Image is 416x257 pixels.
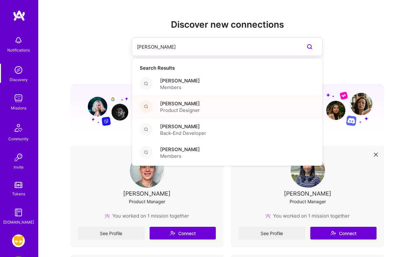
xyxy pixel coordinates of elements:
[78,227,145,240] a: See Profile
[330,230,336,236] i: icon Connect
[150,227,216,240] button: Connect
[160,84,200,91] span: Members
[14,164,24,170] div: Invite
[170,230,175,236] i: icon Connect
[12,92,25,105] img: teamwork
[12,151,25,164] img: Invite
[82,91,128,126] img: Grow your network
[12,191,25,197] div: Tokens
[123,190,171,197] div: [PERSON_NAME]
[12,234,25,247] img: Grindr: Product & Marketing
[132,65,322,71] h4: Search Results
[11,120,26,135] img: Community
[160,77,200,84] span: [PERSON_NAME]
[11,105,26,111] div: Missions
[13,10,25,21] img: logo
[160,146,200,153] span: [PERSON_NAME]
[160,153,200,159] span: Members
[310,227,377,240] button: Connect
[160,130,206,136] span: Back-End Developer
[10,76,28,83] div: Discovery
[239,227,305,240] a: See Profile
[144,128,148,131] i: icon Search
[160,100,200,107] span: [PERSON_NAME]
[3,219,34,226] div: [DOMAIN_NAME]
[284,190,331,197] div: [PERSON_NAME]
[130,153,164,188] img: User Avatar
[326,91,372,126] img: Grow your network
[144,150,148,154] i: icon Search
[291,153,325,188] img: User Avatar
[306,43,314,51] i: icon SearchPurple
[15,182,22,188] img: tokens
[144,82,148,86] i: icon Search
[265,212,350,219] div: You worked on 1 mission together
[137,39,292,55] input: Search builders by name
[160,123,206,130] span: [PERSON_NAME]
[144,105,148,108] i: icon Search
[105,213,110,219] img: mission icon
[160,107,200,114] span: Product Designer
[8,135,29,142] div: Community
[105,212,189,219] div: You worked on 1 mission together
[12,34,25,47] img: bell
[374,153,378,156] i: icon Close
[290,198,326,205] div: Product Manager
[7,47,30,53] div: Notifications
[12,206,25,219] img: guide book
[11,234,26,247] a: Grindr: Product & Marketing
[265,213,271,219] img: mission icon
[12,64,25,76] img: discovery
[70,19,384,30] h2: Discover new connections
[129,198,165,205] div: Product Manager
